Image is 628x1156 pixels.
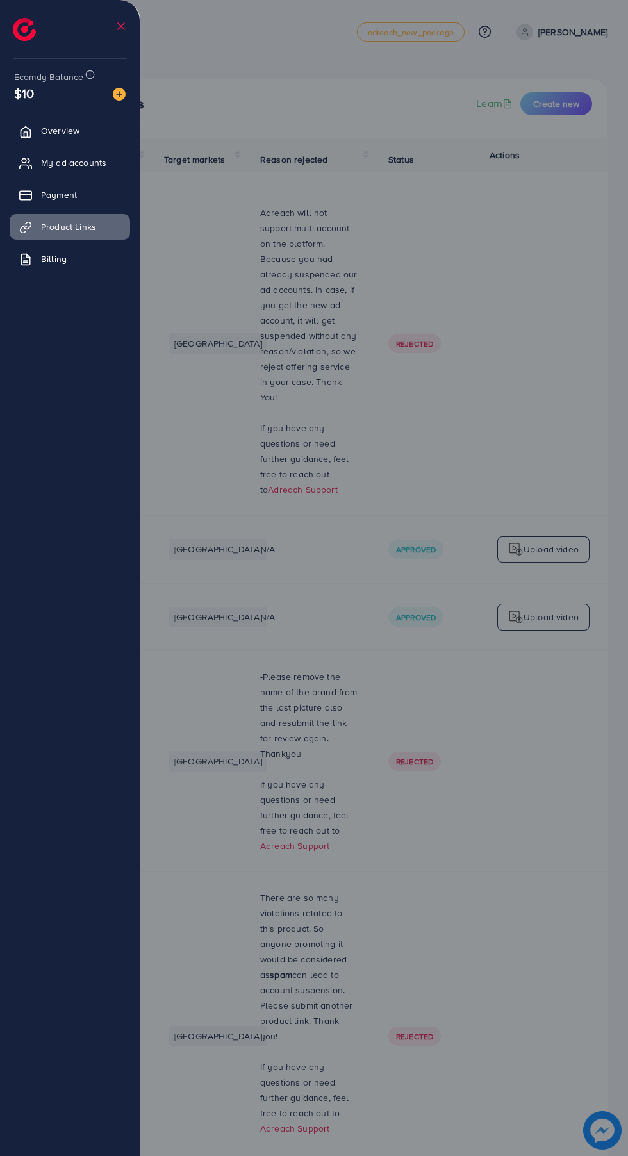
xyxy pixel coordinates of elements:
[10,246,130,272] a: Billing
[41,220,96,233] span: Product Links
[10,118,130,144] a: Overview
[14,70,83,83] span: Ecomdy Balance
[41,252,67,265] span: Billing
[14,84,34,103] span: $10
[10,182,130,208] a: Payment
[13,18,36,41] img: logo
[41,156,106,169] span: My ad accounts
[10,150,130,176] a: My ad accounts
[41,124,79,137] span: Overview
[10,214,130,240] a: Product Links
[41,188,77,201] span: Payment
[113,88,126,101] img: image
